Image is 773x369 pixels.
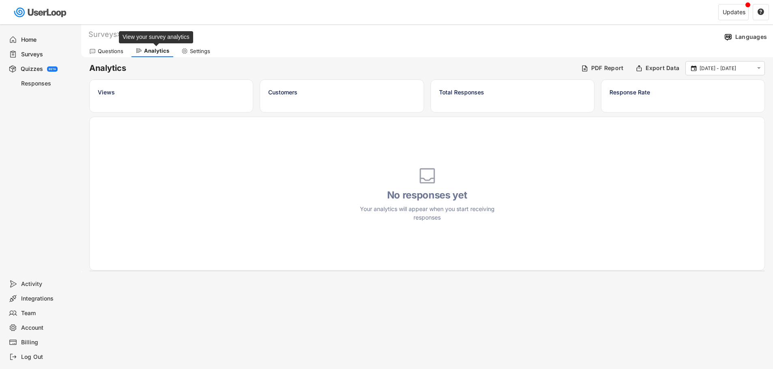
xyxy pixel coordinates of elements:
[757,65,761,72] text: 
[646,64,679,72] div: Export Data
[724,33,732,41] img: Language%20Icon.svg
[21,280,75,288] div: Activity
[21,339,75,346] div: Billing
[21,80,75,87] div: Responses
[690,65,698,72] button: 
[21,51,75,58] div: Surveys
[98,88,245,96] div: Views
[758,8,764,15] text: 
[439,88,586,96] div: Total Responses
[591,64,624,72] div: PDF Report
[89,63,575,74] h6: Analytics
[21,36,75,44] div: Home
[144,47,169,54] div: Analytics
[21,295,75,303] div: Integrations
[691,64,697,72] text: 
[268,88,415,96] div: Customers
[190,48,210,55] div: Settings
[88,30,120,39] div: Surveys
[700,64,753,73] input: Select Date Range
[49,68,56,70] div: BETA
[723,9,745,15] div: Updates
[354,189,500,201] h4: No responses yet
[735,33,767,41] div: Languages
[609,88,756,96] div: Response Rate
[21,65,43,73] div: Quizzes
[757,9,764,16] button: 
[21,309,75,317] div: Team
[755,65,762,72] button: 
[354,205,500,222] div: Your analytics will appear when you start receiving responses
[21,353,75,361] div: Log Out
[98,48,123,55] div: Questions
[12,4,69,21] img: userloop-logo-01.svg
[21,324,75,332] div: Account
